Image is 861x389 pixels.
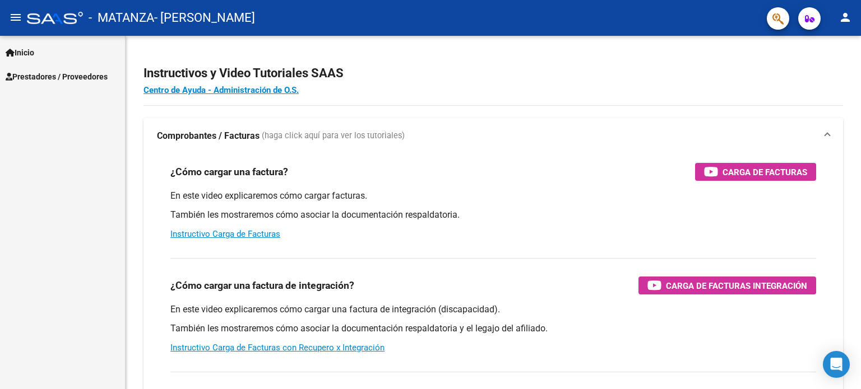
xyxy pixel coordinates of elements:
[170,209,816,221] p: También les mostraremos cómo asociar la documentación respaldatoria.
[170,190,816,202] p: En este video explicaremos cómo cargar facturas.
[823,351,850,378] div: Open Intercom Messenger
[6,46,34,59] span: Inicio
[170,278,354,293] h3: ¿Cómo cargar una factura de integración?
[170,343,385,353] a: Instructivo Carga de Facturas con Recupero x Integración
[89,6,154,30] span: - MATANZA
[157,130,260,142] strong: Comprobantes / Facturas
[143,118,843,154] mat-expansion-panel-header: Comprobantes / Facturas (haga click aquí para ver los tutoriales)
[143,63,843,84] h2: Instructivos y Video Tutoriales SAAS
[170,303,816,316] p: En este video explicaremos cómo cargar una factura de integración (discapacidad).
[143,85,299,95] a: Centro de Ayuda - Administración de O.S.
[170,229,280,239] a: Instructivo Carga de Facturas
[666,279,807,293] span: Carga de Facturas Integración
[154,6,255,30] span: - [PERSON_NAME]
[170,164,288,180] h3: ¿Cómo cargar una factura?
[170,322,816,335] p: También les mostraremos cómo asociar la documentación respaldatoria y el legajo del afiliado.
[6,71,108,83] span: Prestadores / Proveedores
[723,165,807,179] span: Carga de Facturas
[695,163,816,181] button: Carga de Facturas
[9,11,22,24] mat-icon: menu
[638,276,816,294] button: Carga de Facturas Integración
[262,130,405,142] span: (haga click aquí para ver los tutoriales)
[839,11,852,24] mat-icon: person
